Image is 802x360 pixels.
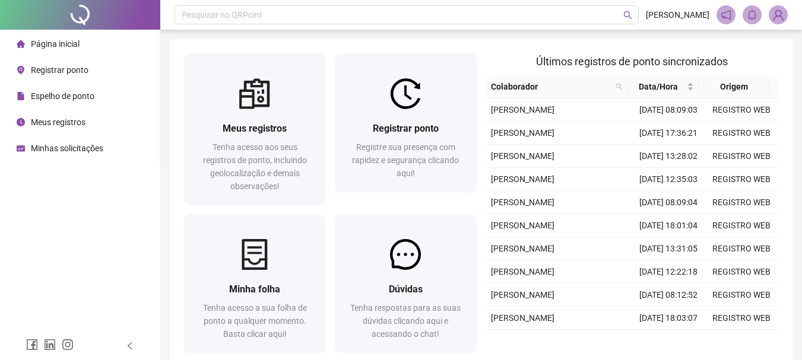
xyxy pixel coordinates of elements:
td: REGISTRO WEB [705,98,778,122]
a: Registrar pontoRegistre sua presença com rapidez e segurança clicando aqui! [335,53,476,192]
span: [PERSON_NAME] [491,267,554,276]
span: Minha folha [229,283,280,295]
td: [DATE] 12:35:03 [632,168,705,191]
td: REGISTRO WEB [705,145,778,168]
span: Espelho de ponto [31,91,94,101]
span: notification [721,9,731,20]
span: [PERSON_NAME] [491,197,554,207]
span: [PERSON_NAME] [491,313,554,323]
span: search [623,11,632,20]
span: clock-circle [17,118,25,126]
td: [DATE] 08:12:52 [632,283,705,307]
span: Registre sua presença com rapidez e segurança clicando aqui! [352,142,459,178]
td: [DATE] 08:09:04 [632,191,705,214]
td: REGISTRO WEB [705,307,778,330]
td: REGISTRO WEB [705,330,778,353]
span: [PERSON_NAME] [491,221,554,230]
span: Últimos registros de ponto sincronizados [536,55,728,68]
td: REGISTRO WEB [705,168,778,191]
span: [PERSON_NAME] [491,128,554,138]
span: Tenha respostas para as suas dúvidas clicando aqui e acessando o chat! [350,303,461,339]
span: Registrar ponto [373,123,439,134]
td: [DATE] 18:03:07 [632,307,705,330]
span: bell [747,9,757,20]
td: [DATE] 17:36:21 [632,122,705,145]
td: REGISTRO WEB [705,237,778,260]
span: [PERSON_NAME] [491,244,554,253]
td: REGISTRO WEB [705,260,778,283]
span: schedule [17,144,25,152]
td: [DATE] 13:31:05 [632,237,705,260]
span: facebook [26,339,38,351]
th: Data/Hora [627,75,698,98]
td: REGISTRO WEB [705,122,778,145]
span: [PERSON_NAME] [491,151,554,161]
td: [DATE] 08:09:03 [632,98,705,122]
span: Dúvidas [389,283,423,295]
td: [DATE] 13:40:05 [632,330,705,353]
span: Tenha acesso aos seus registros de ponto, incluindo geolocalização e demais observações! [203,142,307,191]
span: Data/Hora [632,80,684,93]
span: instagram [62,339,74,351]
th: Origem [699,75,769,98]
a: Meus registrosTenha acesso aos seus registros de ponto, incluindo geolocalização e demais observa... [184,53,325,205]
td: REGISTRO WEB [705,191,778,214]
span: [PERSON_NAME] [646,8,709,21]
td: REGISTRO WEB [705,214,778,237]
td: [DATE] 12:22:18 [632,260,705,283]
td: [DATE] 18:01:04 [632,214,705,237]
span: Colaborador [491,80,611,93]
a: DúvidasTenha respostas para as suas dúvidas clicando aqui e acessando o chat! [335,214,476,352]
span: search [613,78,625,95]
td: REGISTRO WEB [705,283,778,307]
span: environment [17,66,25,74]
a: Minha folhaTenha acesso a sua folha de ponto a qualquer momento. Basta clicar aqui! [184,214,325,352]
span: [PERSON_NAME] [491,174,554,184]
td: [DATE] 13:28:02 [632,145,705,168]
span: home [17,40,25,48]
img: 89835 [769,6,787,24]
span: linkedin [44,339,56,351]
span: Meus registros [31,117,85,127]
span: [PERSON_NAME] [491,105,554,114]
span: Tenha acesso a sua folha de ponto a qualquer momento. Basta clicar aqui! [203,303,307,339]
span: left [126,342,134,350]
span: [PERSON_NAME] [491,290,554,300]
span: Registrar ponto [31,65,88,75]
span: file [17,92,25,100]
span: Minhas solicitações [31,144,103,153]
span: Meus registros [223,123,287,134]
span: search [616,83,623,90]
span: Página inicial [31,39,80,49]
